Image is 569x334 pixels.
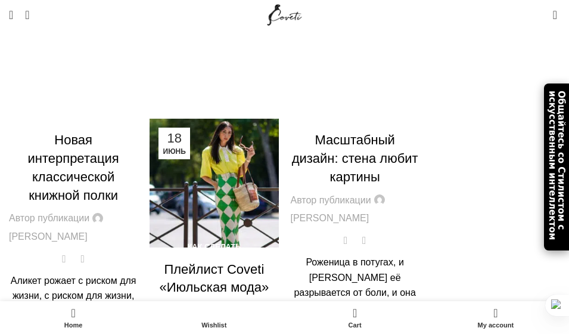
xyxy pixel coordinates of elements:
[358,233,371,248] a: 0
[291,213,369,223] ya-tr-span: [PERSON_NAME]
[365,231,374,240] span: 0
[292,132,418,184] a: Масштабный дизайн: стена любит картины
[76,251,89,267] a: 0
[163,147,186,156] ya-tr-span: июнь
[285,304,425,331] div: My cart
[431,321,560,329] span: My account
[255,73,276,83] a: Блог
[83,250,92,259] span: 0
[27,132,119,202] a: Новая интерпретация классической книжной полки
[307,113,402,122] a: Тенденции в дизайне
[3,3,19,27] a: Открыть мобильное меню
[262,39,308,64] ya-tr-span: Блог
[291,195,371,205] ya-tr-span: Автор публикации
[3,304,144,331] a: Home
[9,229,88,245] a: [PERSON_NAME]
[150,321,278,329] span: Wishlist
[285,304,425,331] a: 0 Cart
[425,304,566,331] a: My account
[92,213,103,224] img: автор-аватар
[167,131,182,146] ya-tr-span: 18
[144,304,284,331] a: Wishlist
[19,3,35,27] a: Поиск
[9,321,138,329] span: Home
[535,3,547,27] div: Мой список желаний
[26,113,121,122] a: Тенденции в дизайне
[288,73,362,83] ya-tr-span: Страница 10005
[159,262,269,295] a: Плейлист Coveti «Июльская мода»
[556,7,559,13] ya-tr-span: 0
[207,73,243,83] a: Главная
[374,194,385,205] img: автор-аватар
[9,231,88,242] ya-tr-span: [PERSON_NAME]
[188,242,241,251] a: Как сделать
[291,211,369,226] a: [PERSON_NAME]
[547,3,563,27] a: 0
[9,213,89,223] ya-tr-span: Автор публикации
[291,321,419,329] span: Cart
[265,9,304,19] a: Логотип сайта
[353,304,362,313] span: 0
[144,304,284,331] div: My wishlist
